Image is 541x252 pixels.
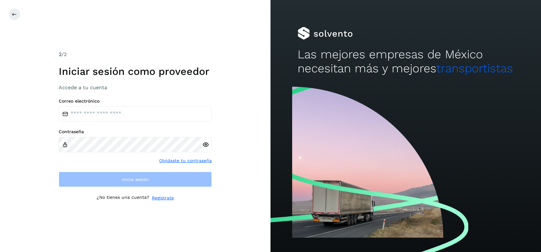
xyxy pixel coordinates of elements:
h3: Accede a tu cuenta [59,84,212,90]
h1: Iniciar sesión como proveedor [59,65,212,77]
label: Contraseña [59,129,212,134]
div: /2 [59,51,212,58]
span: 2 [59,51,62,57]
span: transportistas [436,61,513,75]
h2: Las mejores empresas de México necesitan más y mejores [298,47,514,76]
a: Olvidaste tu contraseña [159,157,212,164]
p: ¿No tienes una cuenta? [97,195,149,201]
button: Inicia sesión [59,172,212,187]
a: Regístrate [152,195,174,201]
span: Inicia sesión [122,177,149,182]
label: Correo electrónico [59,98,212,104]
